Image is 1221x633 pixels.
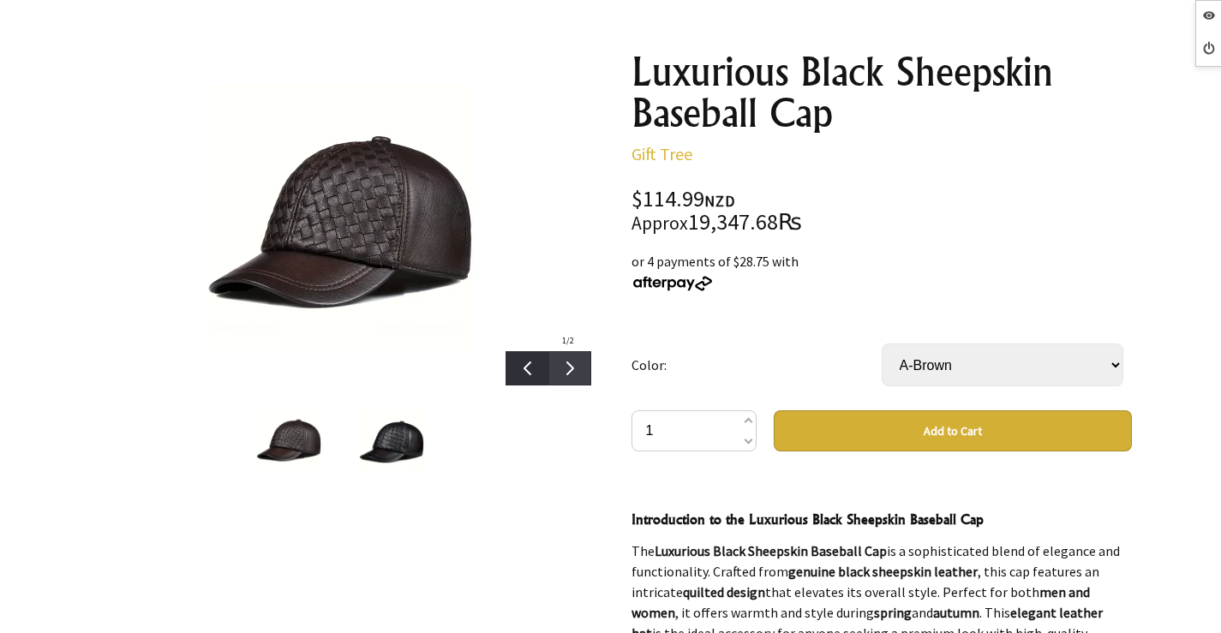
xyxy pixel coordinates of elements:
[683,583,765,600] strong: quilted design
[256,407,321,472] img: Luxurious Black Sheepskin Baseball Cap
[874,604,912,621] strong: spring
[774,410,1132,451] button: Add to Cart
[562,335,566,346] span: 1
[631,51,1132,134] h1: Luxurious Black Sheepskin Baseball Cap
[631,511,984,528] strong: Introduction to the Luxurious Black Sheepskin Baseball Cap
[631,251,1132,292] div: or 4 payments of $28.75 with
[359,407,424,472] img: Luxurious Black Sheepskin Baseball Cap
[631,319,882,410] td: Color:
[545,330,591,351] div: /2
[631,143,692,164] a: Gift Tree
[704,191,735,211] span: NZD
[631,188,1132,234] div: $114.99 19,347.68₨
[631,212,688,235] small: Approx
[933,604,979,621] strong: autumn
[788,563,978,580] strong: genuine black sheepskin leather
[631,276,714,291] img: Afterpay
[206,85,474,352] img: Luxurious Black Sheepskin Baseball Cap
[655,542,887,559] strong: Luxurious Black Sheepskin Baseball Cap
